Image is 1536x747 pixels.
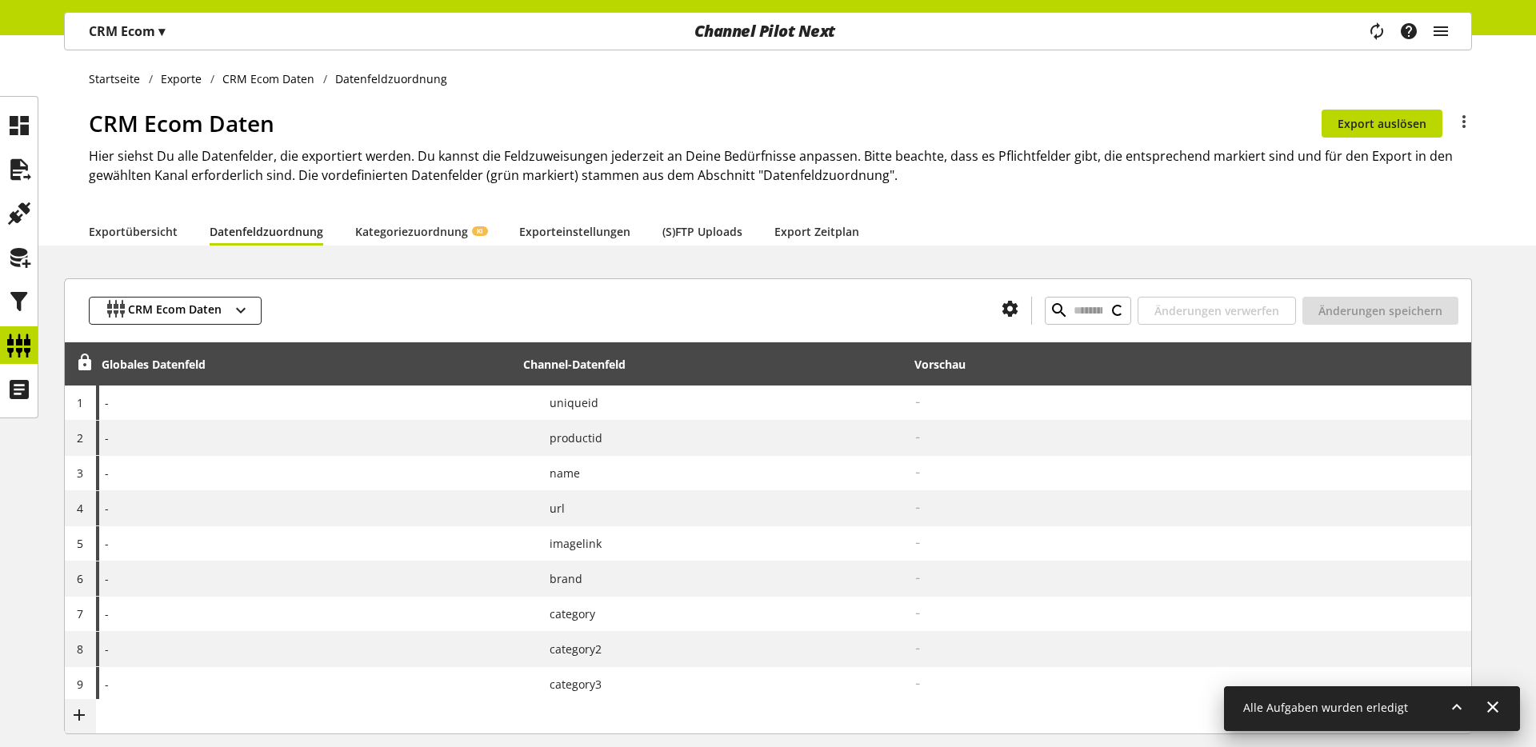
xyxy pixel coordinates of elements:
a: (S)FTP Uploads [662,223,742,240]
span: 5 [77,536,83,551]
h2: - [914,535,1466,552]
h2: - [914,394,1466,411]
span: CRM Ecom Daten [128,301,222,321]
span: Änderungen speichern [1318,302,1442,319]
a: Datenfeldzuordnung [210,223,323,240]
span: category [537,605,595,622]
span: 8 [77,641,83,657]
span: Exporte [161,70,202,87]
span: - [105,570,109,587]
h2: - [914,429,1466,446]
h2: - [914,465,1466,481]
span: category3 [537,676,602,693]
h2: - [914,641,1466,657]
span: category2 [537,641,602,657]
button: CRM Ecom Daten [89,297,262,325]
h2: Hier siehst Du alle Datenfelder, die exportiert werden. Du kannst die Feldzuweisungen jederzeit a... [89,146,1472,185]
a: Export Zeitplan [774,223,859,240]
h2: - [914,605,1466,622]
h2: - [914,676,1466,693]
a: Exportübersicht [89,223,178,240]
span: Entsperren, um Zeilen neu anzuordnen [76,354,93,371]
span: 1 [77,395,83,410]
button: Änderungen verwerfen [1138,297,1296,325]
span: - [105,429,109,446]
span: - [105,500,109,517]
h1: CRM Ecom Daten [89,106,1322,140]
div: Channel-Datenfeld [523,356,626,373]
div: Globales Datenfeld [102,356,206,373]
span: 3 [77,465,83,481]
span: name [537,465,580,481]
span: 9 [77,677,83,692]
a: Startseite [89,70,149,87]
span: - [105,641,109,657]
a: Exporte [153,70,210,87]
span: 7 [77,606,83,621]
span: Export auslösen [1338,115,1426,132]
span: brand [537,570,582,587]
button: Änderungen speichern [1302,297,1458,325]
span: 4 [77,501,83,516]
span: - [105,394,109,411]
span: - [105,605,109,622]
h2: - [914,500,1466,517]
div: Vorschau [914,356,966,373]
span: uniqueid [537,394,598,411]
span: Startseite [89,70,140,87]
span: imagelink [537,535,602,552]
nav: main navigation [64,12,1472,50]
span: 6 [77,571,83,586]
span: - [105,676,109,693]
a: KategoriezuordnungKI [355,223,487,240]
span: productid [537,429,602,446]
h2: - [914,570,1466,587]
span: url [537,500,565,517]
button: Export auslösen [1322,110,1442,138]
span: Änderungen verwerfen [1154,302,1279,319]
span: ▾ [158,22,165,40]
a: Exporteinstellungen [519,223,630,240]
span: Alle Aufgaben wurden erledigt [1243,700,1408,715]
span: - [105,535,109,552]
span: 2 [77,430,83,445]
span: KI [477,226,483,236]
span: - [105,465,109,481]
div: Entsperren, um Zeilen neu anzuordnen [70,354,93,374]
p: CRM Ecom [89,22,165,41]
